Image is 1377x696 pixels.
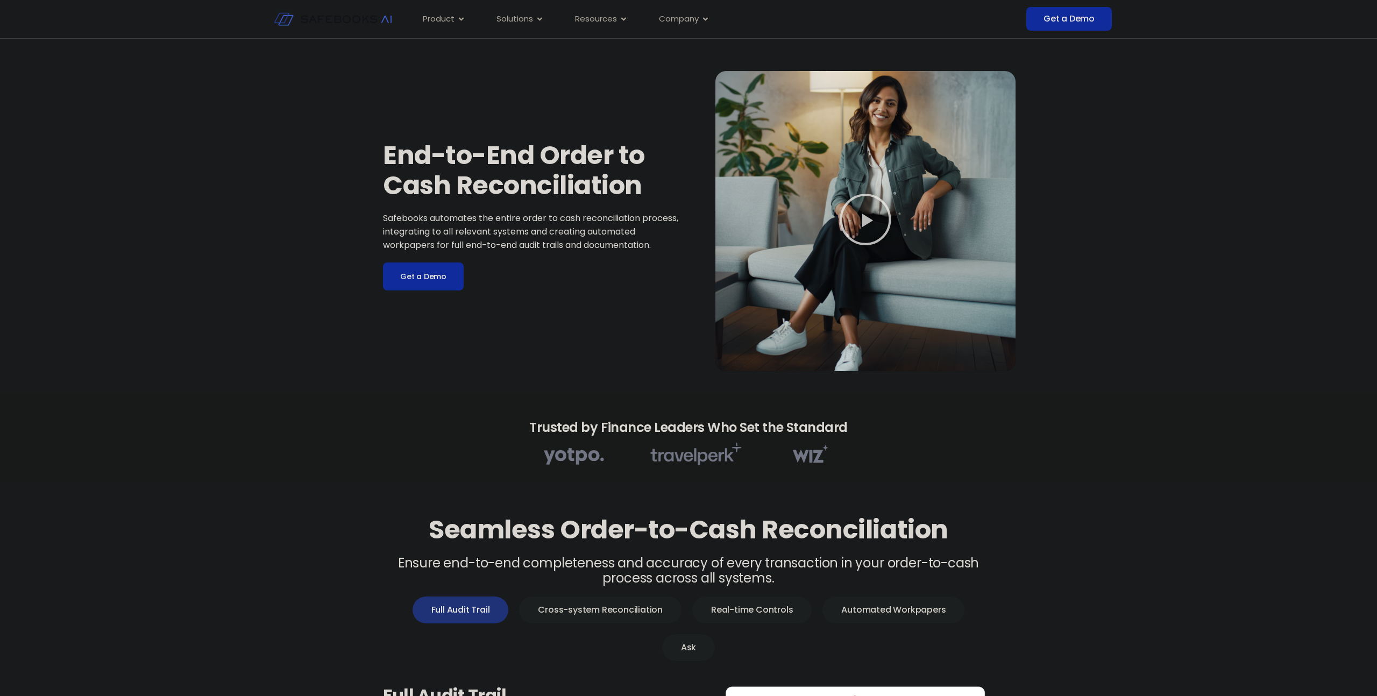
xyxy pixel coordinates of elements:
span: Resources [575,13,617,25]
span: Company [659,13,699,25]
span: Full Audit Trail [431,605,490,615]
div: Play Video [839,193,892,250]
span: Ask [681,642,696,653]
span: Product [423,13,455,25]
a: Get a Demo [383,262,464,290]
h1: End-to-End Order to Cash Reconciliation [383,140,683,201]
span: Real-time Controls [711,605,793,615]
p: Ensure end-to-end completeness and accuracy of every transaction in your order-to-cash process ac... [383,556,994,586]
div: Menu Toggle [414,9,919,30]
span: Cross-system Reconciliation [538,605,663,615]
h2: Seamless Order-to-Cash Reconciliation​ [383,515,994,545]
span: Solutions [496,13,533,25]
span: Safebooks automates the entire order to cash reconciliation process, integrating to all relevant ... [383,212,678,251]
img: Order-to-Cash 1 [544,440,833,467]
span: Automated Workpapers [841,605,946,615]
nav: Menu [414,9,919,30]
h2: Trusted by Finance Leaders Who Set the Standard [529,422,847,432]
a: Get a Demo [1026,7,1112,31]
span: Get a Demo [400,271,446,282]
span: Get a Demo [1044,13,1095,24]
